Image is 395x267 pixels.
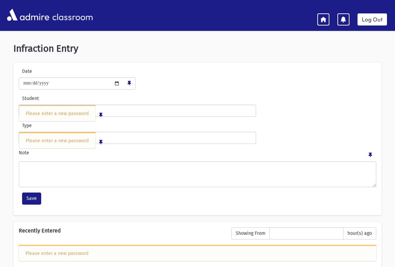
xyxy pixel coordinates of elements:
[25,250,370,257] div: Please enter a new password
[26,137,89,144] div: Please enter a new password
[5,7,51,22] img: AdmirePro
[26,110,89,117] div: Please enter a new password
[22,193,41,205] button: Save
[231,227,270,239] span: Showing From
[51,6,93,24] span: classroom
[19,122,137,129] label: Type
[19,68,58,75] label: Date
[19,95,177,102] label: Student
[19,227,225,234] h6: Recently Entered
[358,13,387,25] a: Log Out
[343,227,376,239] span: hour(s) ago
[19,149,29,159] label: Note
[13,43,78,54] span: Infraction Entry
